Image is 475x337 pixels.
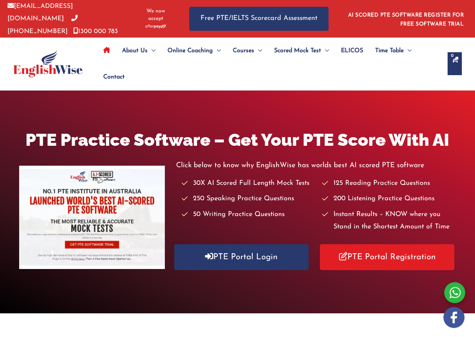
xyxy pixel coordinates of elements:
[182,177,315,190] li: 30X AI Scored Full Length Mock Tests
[227,38,268,64] a: CoursesMenu Toggle
[19,166,165,269] img: pte-institute-main
[167,38,213,64] span: Online Coaching
[8,3,73,22] a: [EMAIL_ADDRESS][DOMAIN_NAME]
[233,38,254,64] span: Courses
[254,38,262,64] span: Menu Toggle
[174,244,309,270] a: PTE Portal Login
[448,52,462,75] a: View Shopping Cart, empty
[141,8,170,23] span: We now accept
[321,38,329,64] span: Menu Toggle
[182,193,315,205] li: 250 Speaking Practice Questions
[116,38,161,64] a: About UsMenu Toggle
[176,159,456,172] p: Click below to know why EnglishWise has worlds best AI scored PTE software
[97,38,440,90] nav: Site Navigation: Main Menu
[19,128,456,152] h1: PTE Practice Software – Get Your PTE Score With AI
[375,38,404,64] span: Time Table
[145,24,166,29] img: Afterpay-Logo
[341,38,363,64] span: ELICOS
[182,209,315,221] li: 50 Writing Practice Questions
[161,38,227,64] a: Online CoachingMenu Toggle
[443,307,464,328] img: white-facebook.png
[322,193,456,205] li: 200 Listening Practice Questions
[148,38,155,64] span: Menu Toggle
[97,64,125,90] a: Contact
[320,244,454,270] a: PTE Portal Registration
[322,209,456,234] li: Instant Results – KNOW where you Stand in the Shortest Amount of Time
[103,64,125,90] span: Contact
[344,6,467,31] aside: Header Widget 1
[404,38,412,64] span: Menu Toggle
[335,38,369,64] a: ELICOS
[73,28,118,35] a: 1300 000 783
[189,7,329,30] a: Free PTE/IELTS Scorecard Assessment
[274,38,321,64] span: Scored Mock Test
[369,38,418,64] a: Time TableMenu Toggle
[13,50,83,77] img: cropped-ew-logo
[348,12,464,27] a: AI SCORED PTE SOFTWARE REGISTER FOR FREE SOFTWARE TRIAL
[8,15,78,34] a: [PHONE_NUMBER]
[122,38,148,64] span: About Us
[268,38,335,64] a: Scored Mock TestMenu Toggle
[322,177,456,190] li: 125 Reading Practice Questions
[213,38,221,64] span: Menu Toggle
